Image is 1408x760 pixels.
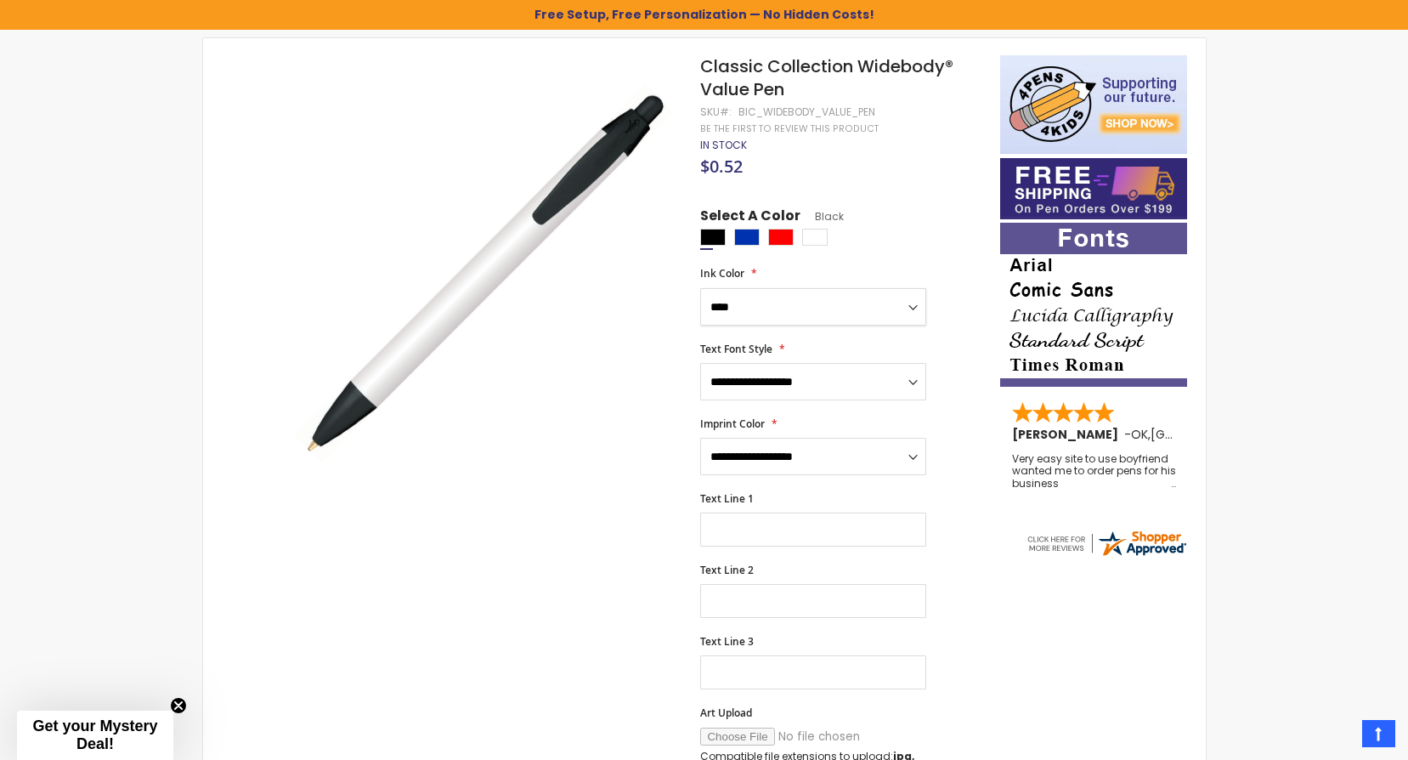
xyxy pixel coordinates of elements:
[700,634,754,649] span: Text Line 3
[1000,158,1187,219] img: Free shipping on orders over $199
[734,229,760,246] div: Blue
[800,209,844,224] span: Black
[700,491,754,506] span: Text Line 1
[700,54,953,101] span: Classic Collection Widebody® Value Pen
[700,266,744,281] span: Ink Color
[1000,223,1187,387] img: font-personalization-examples
[700,229,726,246] div: Black
[700,706,752,720] span: Art Upload
[700,105,732,119] strong: SKU
[170,697,187,714] button: Close teaser
[700,417,765,431] span: Imprint Color
[17,711,173,760] div: Get your Mystery Deal!Close teaser
[1131,426,1148,443] span: OK
[700,563,754,577] span: Text Line 2
[32,717,157,752] span: Get your Mystery Deal!
[768,229,794,246] div: Red
[700,122,879,135] a: Be the first to review this product
[1025,528,1188,559] img: 4pens.com widget logo
[802,229,828,246] div: White
[1124,426,1275,443] span: - ,
[1000,55,1187,154] img: 4pens 4 kids
[738,105,875,119] div: bic_widebody_value_pen
[1151,426,1275,443] span: [GEOGRAPHIC_DATA]
[700,138,747,152] span: In stock
[700,139,747,152] div: Availability
[1012,453,1177,490] div: Very easy site to use boyfriend wanted me to order pens for his business
[700,342,772,356] span: Text Font Style
[700,207,800,230] span: Select A Color
[1012,426,1124,443] span: [PERSON_NAME]
[290,80,678,468] img: bic_widebody_value_side_black_1.jpg
[1025,547,1188,562] a: 4pens.com certificate URL
[700,155,743,178] span: $0.52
